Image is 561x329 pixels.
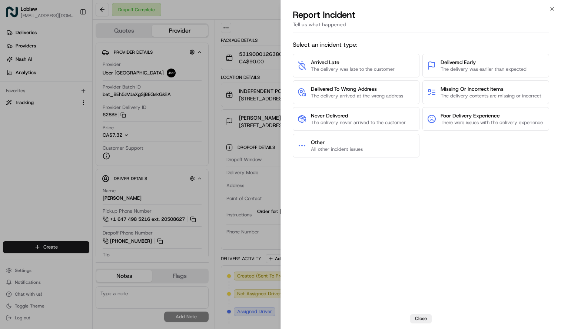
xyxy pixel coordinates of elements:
[441,119,543,126] span: There were issues with the delivery experience
[311,119,406,126] span: The delivery never arrived to the customer
[16,71,29,84] img: 1732323095091-59ea418b-cfe3-43c8-9ae0-d0d06d6fd42c
[311,93,403,99] span: The delivery arrived at the wrong address
[70,166,119,173] span: API Documentation
[410,314,432,323] button: Close
[441,66,527,73] span: The delivery was earlier than expected
[293,54,419,77] button: Arrived LateThe delivery was late to the customer
[60,163,122,176] a: 💻API Documentation
[311,59,395,66] span: Arrived Late
[4,163,60,176] a: 📗Knowledge Base
[64,115,66,121] span: •
[15,166,57,173] span: Knowledge Base
[23,115,62,121] span: Loblaw 12 agents
[311,139,363,146] span: Other
[68,135,83,141] span: [DATE]
[441,85,541,93] span: Missing Or Incorrect Items
[441,59,527,66] span: Delivered Early
[293,80,419,104] button: Delivered To Wrong AddressThe delivery arrived at the wrong address
[7,7,22,22] img: Nash
[23,135,62,141] span: Loblaw 12 agents
[311,112,406,119] span: Never Delivered
[293,21,549,33] div: Tell us what happened
[7,30,135,41] p: Welcome 👋
[7,108,19,120] img: Loblaw 12 agents
[115,95,135,104] button: See all
[311,66,395,73] span: The delivery was late to the customer
[64,135,66,141] span: •
[422,54,549,77] button: Delivered EarlyThe delivery was earlier than expected
[7,96,47,102] div: Past conversations
[441,93,541,99] span: The delivery contents are missing or incorrect
[441,112,543,119] span: Poor Delivery Experience
[33,71,122,78] div: Start new chat
[7,71,21,84] img: 1736555255976-a54dd68f-1ca7-489b-9aae-adbdc363a1c4
[293,40,549,49] span: Select an incident type:
[7,128,19,140] img: Loblaw 12 agents
[293,107,419,131] button: Never DeliveredThe delivery never arrived to the customer
[422,107,549,131] button: Poor Delivery ExperienceThere were issues with the delivery experience
[63,166,69,172] div: 💻
[52,183,90,189] a: Powered byPylon
[126,73,135,82] button: Start new chat
[311,146,363,153] span: All other incident issues
[74,184,90,189] span: Pylon
[293,134,419,157] button: OtherAll other incident issues
[68,115,83,121] span: [DATE]
[33,78,102,84] div: We're available if you need us!
[7,166,13,172] div: 📗
[19,48,122,56] input: Clear
[293,9,355,21] p: Report Incident
[422,80,549,104] button: Missing Or Incorrect ItemsThe delivery contents are missing or incorrect
[311,85,403,93] span: Delivered To Wrong Address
